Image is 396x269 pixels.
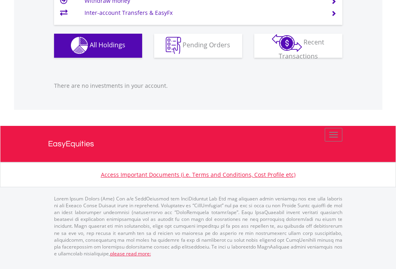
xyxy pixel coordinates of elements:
img: pending_instructions-wht.png [166,37,181,54]
img: transactions-zar-wht.png [272,34,302,52]
a: Access Important Documents (i.e. Terms and Conditions, Cost Profile etc) [101,171,295,178]
span: Pending Orders [183,40,230,49]
p: There are no investments in your account. [54,82,342,90]
td: Inter-account Transfers & EasyFx [84,7,321,19]
a: please read more: [110,250,151,257]
span: Recent Transactions [279,38,325,61]
button: Recent Transactions [254,34,342,58]
p: Lorem Ipsum Dolors (Ame) Con a/e SeddOeiusmod tem InciDiduntut Lab Etd mag aliquaen admin veniamq... [54,195,342,257]
span: All Holdings [90,40,125,49]
button: Pending Orders [154,34,242,58]
img: holdings-wht.png [71,37,88,54]
a: EasyEquities [48,126,348,162]
button: All Holdings [54,34,142,58]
